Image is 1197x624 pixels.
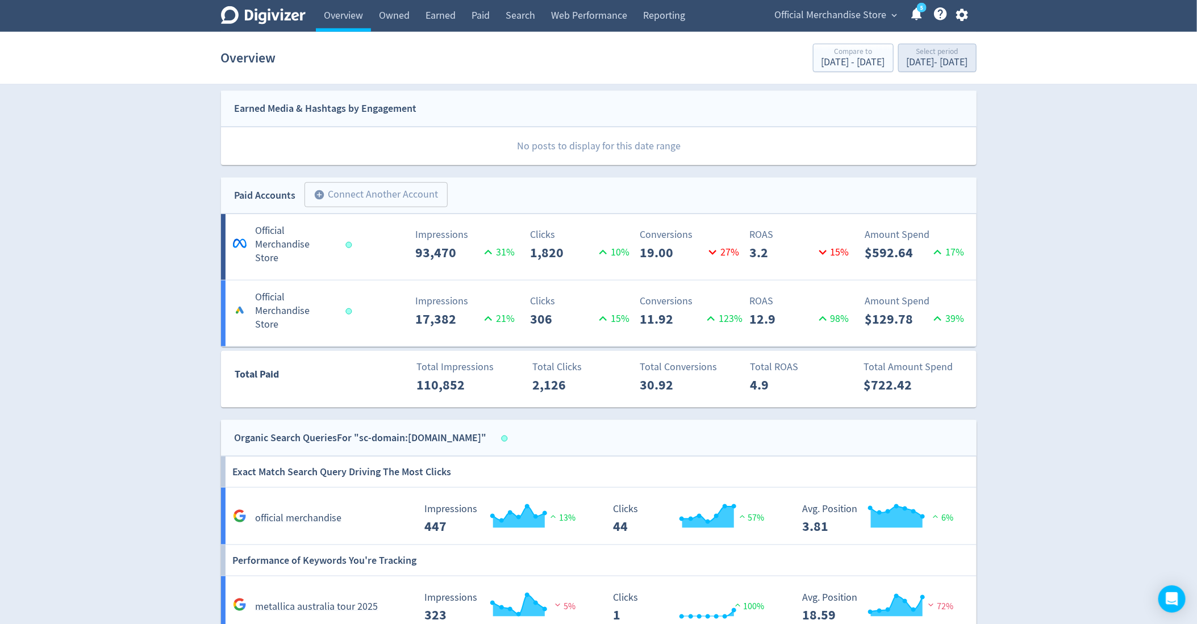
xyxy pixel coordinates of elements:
[305,182,448,207] button: Connect Another Account
[898,44,977,72] button: Select period[DATE]- [DATE]
[415,227,518,242] p: Impressions
[552,601,564,609] img: negative-performance.svg
[796,592,967,622] svg: Avg. Position 10.97
[548,512,575,524] span: 13%
[235,187,296,204] div: Paid Accounts
[864,375,929,395] p: $722.42
[256,291,335,332] h5: Official Merchandise Store
[640,375,705,395] p: 30.92
[296,184,448,207] a: Connect Another Account
[530,294,633,309] p: Clicks
[815,311,849,326] p: 98 %
[640,294,743,309] p: Conversions
[705,245,739,260] p: 27 %
[925,601,937,609] img: negative-performance.svg
[548,512,559,521] img: positive-performance.svg
[222,127,977,165] p: No posts to display for this date range
[235,100,417,117] div: Earned Media & Hashtags by Engagement
[221,488,977,545] a: official merchandise Impressions 56 Impressions 447 13% Clicks 4 Clicks 44 57% Avg. Position 3.88...
[775,6,887,24] span: Official Merchandise Store
[930,512,953,524] span: 6%
[221,280,977,346] a: Official Merchandise StoreImpressions17,38221%Clicks30615%Conversions11.92123%ROAS12.998%Amount S...
[415,309,481,329] p: 17,382
[732,601,765,612] span: 100%
[750,227,853,242] p: ROAS
[232,457,451,487] h6: Exact Match Search Query Driving The Most Clicks
[703,311,743,326] p: 123 %
[530,309,595,329] p: 306
[1158,585,1186,613] div: Open Intercom Messenger
[821,48,885,57] div: Compare to
[917,3,927,12] a: 5
[815,245,849,260] p: 15 %
[419,592,589,622] svg: Impressions 33
[530,242,595,263] p: 1,820
[907,57,968,68] div: [DATE] - [DATE]
[595,311,629,326] p: 15 %
[925,601,953,612] span: 72%
[221,40,276,76] h1: Overview
[314,189,326,200] span: add_circle
[232,545,416,576] h6: Performance of Keywords You're Tracking
[750,375,816,395] p: 4.9
[737,512,748,521] img: positive-performance.svg
[864,359,967,375] p: Total Amount Spend
[865,309,930,329] p: $129.78
[256,512,342,525] h5: official merchandise
[750,242,815,263] p: 3.2
[222,366,347,388] div: Total Paid
[750,309,815,329] p: 12.9
[890,10,900,20] span: expand_more
[530,227,633,242] p: Clicks
[640,309,703,329] p: 11.92
[930,245,964,260] p: 17 %
[221,214,977,280] a: *Official Merchandise StoreImpressions93,47031%Clicks1,82010%Conversions19.0027%ROAS3.215%Amount ...
[595,245,629,260] p: 10 %
[930,512,941,521] img: positive-performance.svg
[233,598,247,612] svg: Google Analytics
[233,509,247,523] svg: Google Analytics
[345,242,355,248] span: Data last synced: 27 Aug 2025, 6:01pm (AEST)
[640,359,743,375] p: Total Conversions
[750,294,853,309] p: ROAS
[532,375,598,395] p: 2,126
[552,601,575,612] span: 5%
[865,242,930,263] p: $592.64
[865,227,967,242] p: Amount Spend
[771,6,900,24] button: Official Merchandise Store
[345,308,355,315] span: Data last synced: 27 Aug 2025, 6:01pm (AEST)
[640,242,705,263] p: 19.00
[235,430,487,446] div: Organic Search Queries For "sc-domain:[DOMAIN_NAME]"
[415,294,518,309] p: Impressions
[501,435,511,442] span: Data last synced: 27 Aug 2025, 5:02pm (AEST)
[907,48,968,57] div: Select period
[608,504,778,534] svg: Clicks 4
[608,592,778,622] svg: Clicks 0
[865,294,967,309] p: Amount Spend
[796,504,967,534] svg: Avg. Position 3.88
[256,600,378,614] h5: metallica australia tour 2025
[419,504,589,534] svg: Impressions 56
[415,242,481,263] p: 93,470
[750,359,853,375] p: Total ROAS
[737,512,765,524] span: 57%
[416,359,519,375] p: Total Impressions
[920,4,923,12] text: 5
[930,311,964,326] p: 39 %
[821,57,885,68] div: [DATE] - [DATE]
[640,227,743,242] p: Conversions
[732,601,744,609] img: positive-performance.svg
[813,44,894,72] button: Compare to[DATE] - [DATE]
[256,224,335,265] h5: Official Merchandise Store
[416,375,482,395] p: 110,852
[532,359,635,375] p: Total Clicks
